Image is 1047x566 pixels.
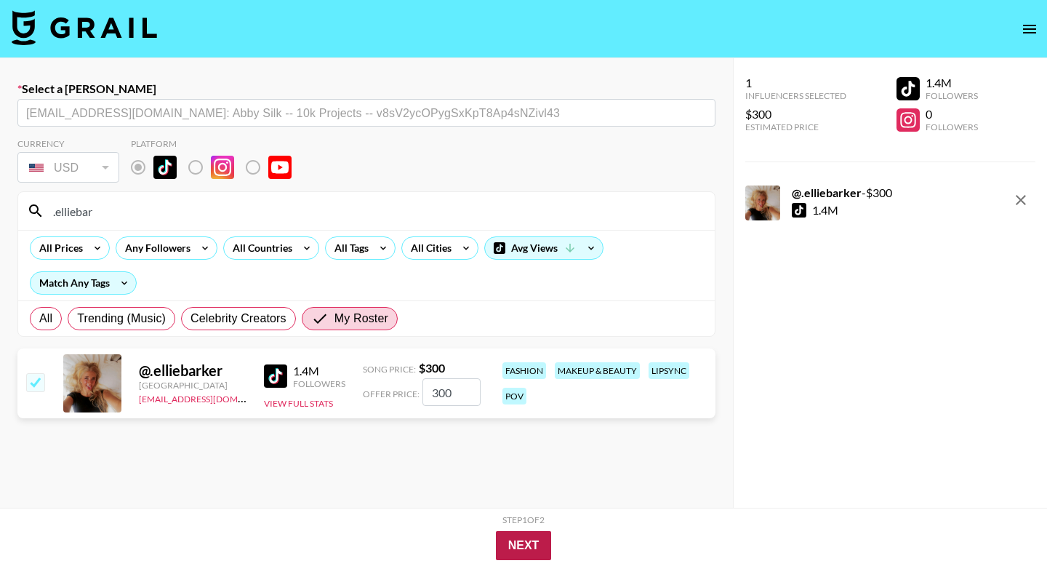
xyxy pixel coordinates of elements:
[926,90,978,101] div: Followers
[926,121,978,132] div: Followers
[502,514,545,525] div: Step 1 of 2
[1006,186,1035,215] button: remove
[264,398,333,409] button: View Full Stats
[77,310,166,327] span: Trending (Music)
[496,531,552,560] button: Next
[419,361,445,375] strong: $ 300
[422,378,481,406] input: 300
[926,107,978,121] div: 0
[745,121,846,132] div: Estimated Price
[268,156,292,179] img: YouTube
[363,388,420,399] span: Offer Price:
[502,388,526,404] div: pov
[17,138,119,149] div: Currency
[326,237,372,259] div: All Tags
[211,156,234,179] img: Instagram
[363,364,416,375] span: Song Price:
[812,203,838,218] div: 1.4M
[17,149,119,186] div: Currency is locked to USD
[139,362,246,380] div: @ .elliebarker
[224,237,295,259] div: All Countries
[745,107,846,121] div: $300
[264,364,287,388] img: TikTok
[31,237,86,259] div: All Prices
[12,10,157,45] img: Grail Talent
[792,186,892,200] div: - $ 300
[139,380,246,391] div: [GEOGRAPHIC_DATA]
[745,76,846,90] div: 1
[153,156,177,179] img: TikTok
[20,155,116,180] div: USD
[402,237,454,259] div: All Cities
[131,152,303,183] div: Remove selected talent to change platforms
[555,362,640,379] div: makeup & beauty
[190,310,286,327] span: Celebrity Creators
[293,378,345,389] div: Followers
[649,362,689,379] div: lipsync
[792,186,862,199] strong: @ .elliebarker
[926,76,978,90] div: 1.4M
[44,199,706,223] input: Search by User Name
[31,272,136,294] div: Match Any Tags
[139,391,285,404] a: [EMAIL_ADDRESS][DOMAIN_NAME]
[745,90,846,101] div: Influencers Selected
[116,237,193,259] div: Any Followers
[293,364,345,378] div: 1.4M
[502,362,546,379] div: fashion
[17,81,715,96] label: Select a [PERSON_NAME]
[131,138,303,149] div: Platform
[485,237,603,259] div: Avg Views
[1015,15,1044,44] button: open drawer
[334,310,388,327] span: My Roster
[39,310,52,327] span: All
